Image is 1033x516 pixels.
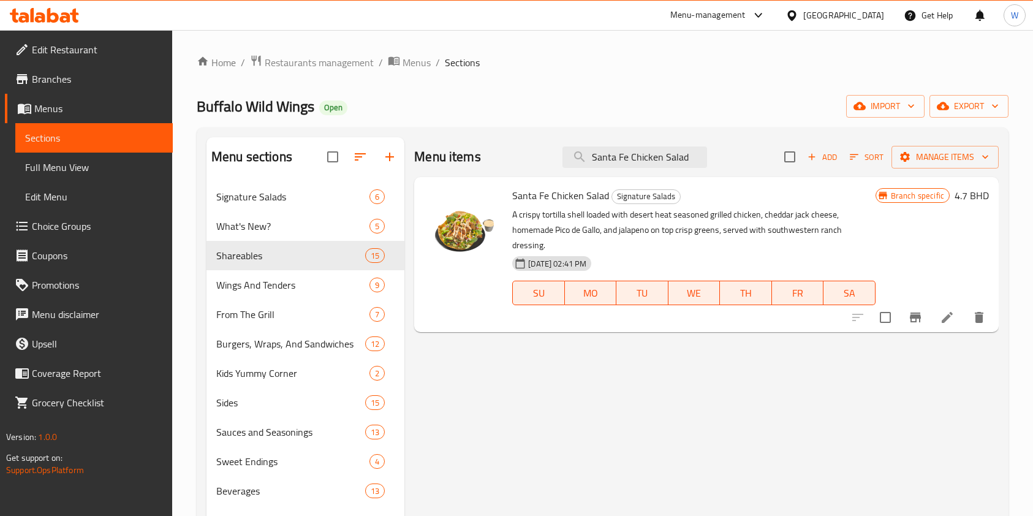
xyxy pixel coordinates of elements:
[5,94,173,123] a: Menus
[891,146,999,169] button: Manage items
[1011,9,1018,22] span: W
[803,148,842,167] span: Add item
[846,95,925,118] button: import
[5,64,173,94] a: Branches
[886,190,949,202] span: Branch specific
[803,9,884,22] div: [GEOGRAPHIC_DATA]
[370,191,384,203] span: 6
[512,186,609,205] span: Santa Fe Chicken Salad
[216,219,369,233] span: What's New?
[850,150,884,164] span: Sort
[940,310,955,325] a: Edit menu item
[32,307,163,322] span: Menu disclaimer
[216,425,365,439] span: Sauces and Seasonings
[929,95,1008,118] button: export
[216,278,369,292] div: Wings And Tenders
[25,131,163,145] span: Sections
[366,427,384,438] span: 13
[901,303,930,332] button: Branch-specific-item
[570,284,612,302] span: MO
[370,368,384,379] span: 2
[939,99,999,114] span: export
[197,55,1008,70] nav: breadcrumb
[901,150,989,165] span: Manage items
[720,281,772,305] button: TH
[32,248,163,263] span: Coupons
[206,300,404,329] div: From The Grill7
[32,278,163,292] span: Promotions
[25,160,163,175] span: Full Menu View
[216,366,369,381] span: Kids Yummy Corner
[319,101,347,115] div: Open
[388,55,431,70] a: Menus
[673,284,716,302] span: WE
[806,150,839,164] span: Add
[370,309,384,321] span: 7
[370,221,384,232] span: 5
[216,395,365,410] span: Sides
[512,281,564,305] button: SU
[366,485,384,497] span: 13
[436,55,440,70] li: /
[206,417,404,447] div: Sauces and Seasonings13
[777,284,819,302] span: FR
[872,305,898,330] span: Select to update
[211,148,292,166] h2: Menu sections
[612,189,680,203] span: Signature Salads
[216,454,369,469] span: Sweet Endings
[319,102,347,113] span: Open
[6,429,36,445] span: Version:
[15,153,173,182] a: Full Menu View
[369,189,385,204] div: items
[15,182,173,211] a: Edit Menu
[403,55,431,70] span: Menus
[379,55,383,70] li: /
[32,336,163,351] span: Upsell
[5,270,173,300] a: Promotions
[5,211,173,241] a: Choice Groups
[206,241,404,270] div: Shareables15
[365,484,385,498] div: items
[216,484,365,498] span: Beverages
[964,303,994,332] button: delete
[366,397,384,409] span: 15
[32,42,163,57] span: Edit Restaurant
[206,476,404,506] div: Beverages13
[206,270,404,300] div: Wings And Tenders9
[369,219,385,233] div: items
[216,189,369,204] span: Signature Salads
[616,281,668,305] button: TU
[772,281,824,305] button: FR
[611,189,681,204] div: Signature Salads
[32,366,163,381] span: Coverage Report
[241,55,245,70] li: /
[5,300,173,329] a: Menu disclaimer
[197,55,236,70] a: Home
[823,281,876,305] button: SA
[847,148,887,167] button: Sort
[216,336,365,351] span: Burgers, Wraps, And Sandwiches
[621,284,664,302] span: TU
[197,93,314,120] span: Buffalo Wild Wings
[206,388,404,417] div: Sides15
[955,187,989,204] h6: 4.7 BHD
[32,219,163,233] span: Choice Groups
[216,307,369,322] span: From The Grill
[5,329,173,359] a: Upsell
[518,284,559,302] span: SU
[216,248,365,263] span: Shareables
[38,429,57,445] span: 1.0.0
[565,281,617,305] button: MO
[206,359,404,388] div: Kids Yummy Corner2
[523,258,591,270] span: [DATE] 02:41 PM
[320,144,346,170] span: Select all sections
[670,8,746,23] div: Menu-management
[15,123,173,153] a: Sections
